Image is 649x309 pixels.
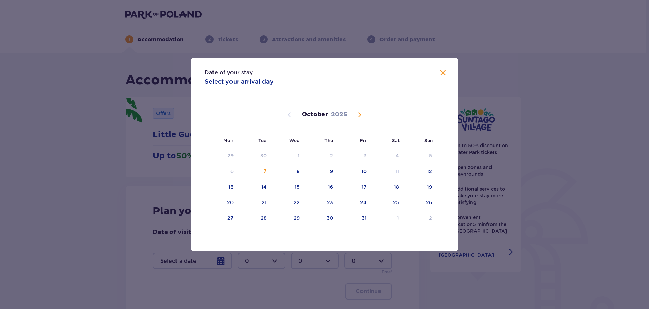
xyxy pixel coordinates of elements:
small: Mon [223,138,233,143]
div: 4 [396,152,399,159]
small: Thu [324,138,333,143]
p: 2025 [331,111,347,119]
div: 26 [426,199,432,206]
div: 7 [264,168,267,175]
div: 25 [393,199,399,206]
td: Date not available. Wednesday, October 1, 2025 [272,149,304,163]
div: 11 [395,168,399,175]
div: 29 [227,152,234,159]
div: 3 [364,152,367,159]
div: 30 [327,215,333,221]
div: 1 [298,152,300,159]
div: 10 [361,168,367,175]
td: 30 [304,211,338,226]
td: 18 [371,180,404,195]
div: 8 [297,168,300,175]
td: 14 [238,180,272,195]
td: 25 [371,195,404,210]
small: Tue [258,138,266,143]
div: 29 [294,215,300,221]
td: 23 [304,195,338,210]
div: 2 [330,152,333,159]
td: 27 [205,211,238,226]
td: 12 [404,164,437,179]
div: 30 [260,152,267,159]
td: 1 [371,211,404,226]
div: 21 [262,199,267,206]
div: 31 [361,215,367,221]
p: Date of your stay [205,69,253,76]
small: Wed [289,138,300,143]
button: Close [439,69,447,77]
div: 16 [328,184,333,190]
div: 22 [294,199,300,206]
td: 28 [238,211,272,226]
td: 15 [272,180,304,195]
small: Fri [360,138,366,143]
td: 22 [272,195,304,210]
td: 11 [371,164,404,179]
td: 17 [338,180,371,195]
td: 7 [238,164,272,179]
div: 2 [429,215,432,221]
div: 5 [429,152,432,159]
td: Date not available. Monday, October 6, 2025 [205,164,238,179]
div: 28 [261,215,267,221]
div: 9 [330,168,333,175]
div: 19 [427,184,432,190]
div: 12 [427,168,432,175]
td: Date not available. Sunday, October 5, 2025 [404,149,437,163]
td: 29 [272,211,304,226]
div: 24 [360,199,367,206]
td: Date not available. Thursday, October 2, 2025 [304,149,338,163]
p: Select your arrival day [205,78,274,86]
button: Next month [356,111,364,119]
td: 26 [404,195,437,210]
td: 9 [304,164,338,179]
td: Date not available. Friday, October 3, 2025 [338,149,371,163]
small: Sat [392,138,400,143]
div: 1 [397,215,399,221]
td: 19 [404,180,437,195]
td: 16 [304,180,338,195]
td: 2 [404,211,437,226]
div: 17 [361,184,367,190]
p: October [302,111,328,119]
div: 20 [227,199,234,206]
td: 20 [205,195,238,210]
div: 14 [261,184,267,190]
div: 6 [230,168,234,175]
div: 13 [228,184,234,190]
td: 21 [238,195,272,210]
div: 15 [295,184,300,190]
button: Previous month [285,111,293,119]
td: 31 [338,211,371,226]
small: Sun [424,138,433,143]
div: 27 [227,215,234,221]
div: 23 [327,199,333,206]
td: 8 [272,164,304,179]
td: 24 [338,195,371,210]
td: Date not available. Monday, September 29, 2025 [205,149,238,163]
td: Date not available. Tuesday, September 30, 2025 [238,149,272,163]
td: 10 [338,164,371,179]
td: 13 [205,180,238,195]
td: Date not available. Saturday, October 4, 2025 [371,149,404,163]
div: 18 [394,184,399,190]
